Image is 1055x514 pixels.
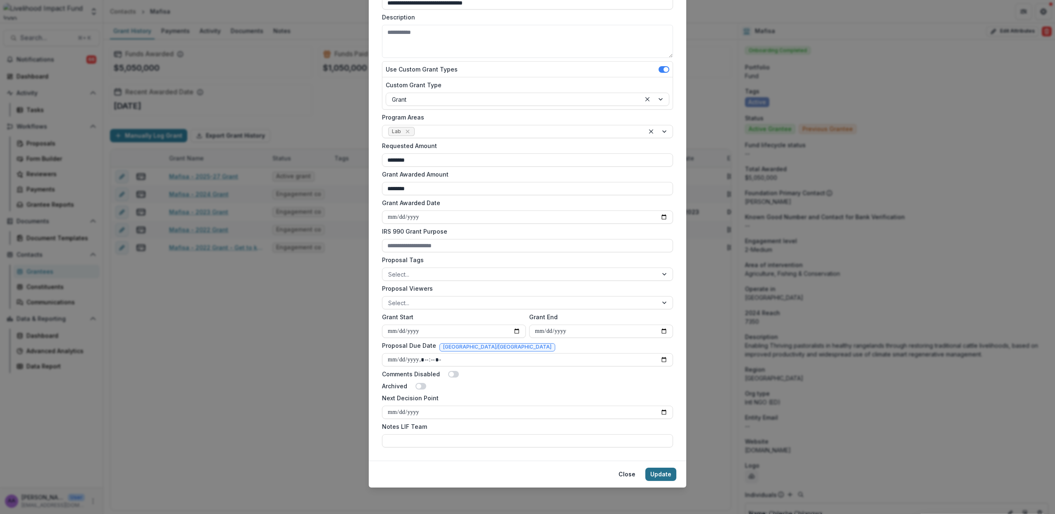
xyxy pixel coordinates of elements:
[382,382,407,390] label: Archived
[382,394,668,402] label: Next Decision Point
[382,256,668,264] label: Proposal Tags
[382,113,668,122] label: Program Areas
[529,313,668,321] label: Grant End
[382,141,668,150] label: Requested Amount
[382,313,521,321] label: Grant Start
[382,341,436,350] label: Proposal Due Date
[386,81,664,89] label: Custom Grant Type
[382,13,668,22] label: Description
[382,170,668,179] label: Grant Awarded Amount
[382,422,668,431] label: Notes LIF Team
[443,344,551,350] span: [GEOGRAPHIC_DATA]/[GEOGRAPHIC_DATA]
[403,127,412,136] div: Remove Lab
[382,227,668,236] label: IRS 990 Grant Purpose
[392,129,401,134] span: Lab
[613,468,640,481] button: Close
[382,284,668,293] label: Proposal Viewers
[642,94,652,104] div: Clear selected options
[382,370,440,378] label: Comments Disabled
[386,65,458,74] label: Use Custom Grant Types
[645,468,676,481] button: Update
[382,198,668,207] label: Grant Awarded Date
[646,127,656,136] div: Clear selected options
